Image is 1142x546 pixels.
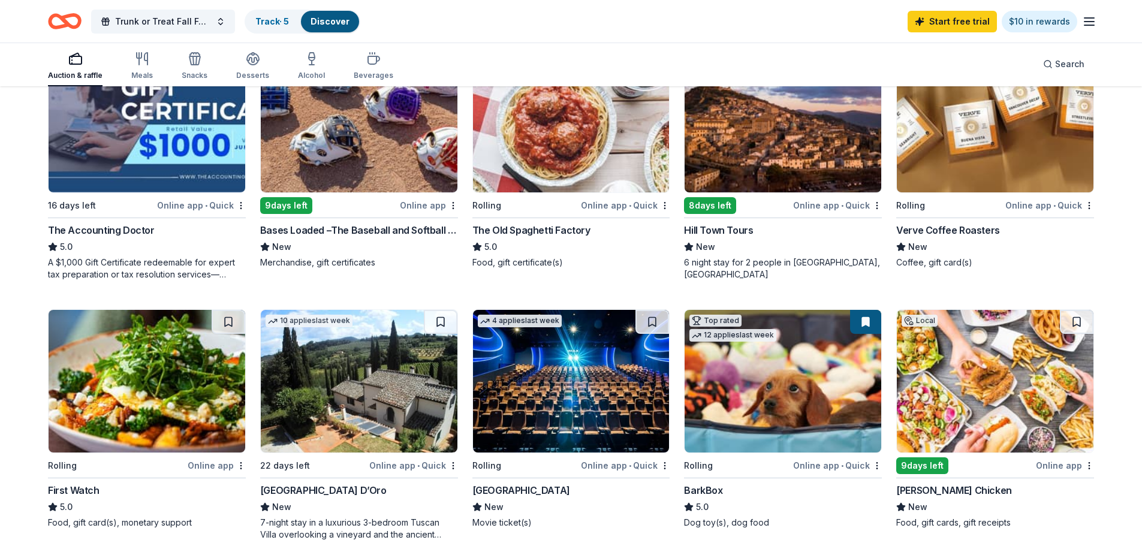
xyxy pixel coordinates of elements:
[684,309,882,529] a: Image for BarkBoxTop rated12 applieslast weekRollingOnline app•QuickBarkBox5.0Dog toy(s), dog food
[48,71,103,80] div: Auction & raffle
[48,49,246,280] a: Image for The Accounting DoctorTop rated21 applieslast week16 days leftOnline app•QuickThe Accoun...
[131,47,153,86] button: Meals
[255,16,289,26] a: Track· 5
[188,458,246,473] div: Online app
[266,315,352,327] div: 10 applies last week
[260,517,458,541] div: 7-night stay in a luxurious 3-bedroom Tuscan Villa overlooking a vineyard and the ancient walled ...
[236,47,269,86] button: Desserts
[896,517,1094,529] div: Food, gift cards, gift receipts
[272,240,291,254] span: New
[472,49,670,269] a: Image for The Old Spaghetti Factory1 applylast weekRollingOnline app•QuickThe Old Spaghetti Facto...
[696,240,715,254] span: New
[298,47,325,86] button: Alcohol
[896,457,948,474] div: 9 days left
[417,461,420,470] span: •
[684,197,736,214] div: 8 days left
[91,10,235,34] button: Trunk or Treat Fall Festival
[684,483,722,497] div: BarkBox
[157,198,246,213] div: Online app Quick
[696,500,709,514] span: 5.0
[896,309,1094,529] a: Image for Starbird ChickenLocal9days leftOnline app[PERSON_NAME] ChickenNewFood, gift cards, gift...
[473,310,670,453] img: Image for Cinépolis
[48,483,100,497] div: First Watch
[908,500,927,514] span: New
[472,483,570,497] div: [GEOGRAPHIC_DATA]
[684,257,882,280] div: 6 night stay for 2 people in [GEOGRAPHIC_DATA], [GEOGRAPHIC_DATA]
[629,201,631,210] span: •
[478,315,562,327] div: 4 applies last week
[793,198,882,213] div: Online app Quick
[897,50,1093,192] img: Image for Verve Coffee Roasters
[472,223,590,237] div: The Old Spaghetti Factory
[260,49,458,269] a: Image for Bases Loaded –The Baseball and Softball SuperstoreLocal9days leftOnline appBases Loaded...
[261,50,457,192] img: Image for Bases Loaded –The Baseball and Softball Superstore
[896,483,1012,497] div: [PERSON_NAME] Chicken
[245,10,360,34] button: Track· 5Discover
[689,315,742,327] div: Top rated
[311,16,349,26] a: Discover
[472,517,670,529] div: Movie ticket(s)
[1053,201,1056,210] span: •
[902,315,938,327] div: Local
[48,458,77,473] div: Rolling
[908,240,927,254] span: New
[689,329,776,342] div: 12 applies last week
[260,309,458,541] a: Image for Villa Sogni D’Oro10 applieslast week22 days leftOnline app•Quick[GEOGRAPHIC_DATA] D’Oro...
[841,201,843,210] span: •
[896,223,1000,237] div: Verve Coffee Roasters
[581,198,670,213] div: Online app Quick
[354,47,393,86] button: Beverages
[484,240,497,254] span: 5.0
[581,458,670,473] div: Online app Quick
[48,257,246,280] div: A $1,000 Gift Certificate redeemable for expert tax preparation or tax resolution services—recipi...
[685,310,881,453] img: Image for BarkBox
[472,198,501,213] div: Rolling
[684,458,713,473] div: Rolling
[236,71,269,80] div: Desserts
[60,240,73,254] span: 5.0
[60,500,73,514] span: 5.0
[48,223,155,237] div: The Accounting Doctor
[896,49,1094,269] a: Image for Verve Coffee RoastersLocalRollingOnline app•QuickVerve Coffee RoastersNewCoffee, gift c...
[841,461,843,470] span: •
[400,198,458,213] div: Online app
[684,49,882,280] a: Image for Hill Town Tours 4 applieslast week8days leftOnline app•QuickHill Town ToursNew6 night s...
[1033,52,1094,76] button: Search
[472,458,501,473] div: Rolling
[484,500,504,514] span: New
[272,500,291,514] span: New
[182,71,207,80] div: Snacks
[908,11,997,32] a: Start free trial
[182,47,207,86] button: Snacks
[369,458,458,473] div: Online app Quick
[49,50,245,192] img: Image for The Accounting Doctor
[48,198,96,213] div: 16 days left
[131,71,153,80] div: Meals
[48,517,246,529] div: Food, gift card(s), monetary support
[896,257,1094,269] div: Coffee, gift card(s)
[629,461,631,470] span: •
[684,517,882,529] div: Dog toy(s), dog food
[260,483,387,497] div: [GEOGRAPHIC_DATA] D’Oro
[1005,198,1094,213] div: Online app Quick
[48,7,82,35] a: Home
[260,197,312,214] div: 9 days left
[472,309,670,529] a: Image for Cinépolis4 applieslast weekRollingOnline app•Quick[GEOGRAPHIC_DATA]NewMovie ticket(s)
[1002,11,1077,32] a: $10 in rewards
[260,257,458,269] div: Merchandise, gift certificates
[261,310,457,453] img: Image for Villa Sogni D’Oro
[298,71,325,80] div: Alcohol
[115,14,211,29] span: Trunk or Treat Fall Festival
[205,201,207,210] span: •
[896,198,925,213] div: Rolling
[260,458,310,473] div: 22 days left
[685,50,881,192] img: Image for Hill Town Tours
[48,309,246,529] a: Image for First WatchRollingOnline appFirst Watch5.0Food, gift card(s), monetary support
[1055,57,1084,71] span: Search
[48,47,103,86] button: Auction & raffle
[49,310,245,453] img: Image for First Watch
[793,458,882,473] div: Online app Quick
[472,257,670,269] div: Food, gift certificate(s)
[260,223,458,237] div: Bases Loaded –The Baseball and Softball Superstore
[897,310,1093,453] img: Image for Starbird Chicken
